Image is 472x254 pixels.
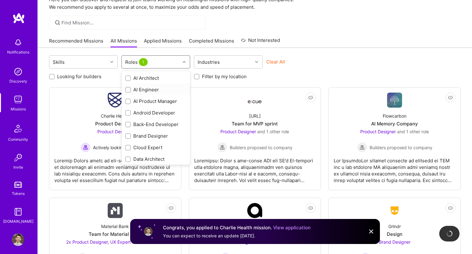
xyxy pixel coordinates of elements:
[163,224,311,231] div: Congrats, you applied to Charlie Health mission.
[12,206,24,218] img: guide book
[255,60,258,63] i: icon Chevron
[387,93,402,108] img: Company Logo
[101,113,129,119] div: Charlie Health
[220,129,256,134] span: Product Designer
[125,109,186,116] div: Android Developer
[101,223,129,230] div: Material Bank
[3,218,33,225] div: [DOMAIN_NAME]
[12,36,24,49] img: bell
[108,203,123,218] img: Company Logo
[139,58,148,66] span: 1
[111,38,137,48] a: All Missions
[257,129,289,134] span: and 1 other role
[196,58,221,67] div: Industries
[11,106,26,112] div: Missions
[189,38,234,48] a: Completed Missions
[163,233,311,239] div: You can expect to receive an update [DATE].
[125,156,186,162] div: Data Architect
[125,86,186,93] div: AI Engineer
[169,206,174,211] i: icon EyeClosed
[12,13,25,24] img: logo
[144,38,182,48] a: Applied Missions
[334,93,455,185] a: Company LogoFlowcarbonAI Memory CompanyProduct Designer and 1 other roleBuilders proposed to comp...
[448,95,453,100] i: icon EyeClosed
[143,226,153,236] img: User profile
[445,229,454,238] img: loading
[54,93,176,185] a: Company LogoCharlie HealthProduct DesignerProduct Designer Actively looking for buildersActively ...
[266,58,285,65] button: Clear All
[247,94,262,106] img: Company Logo
[108,93,123,108] img: Company Logo
[95,120,135,127] div: Product Designer
[12,190,25,197] div: Tokens
[370,144,432,151] span: Builders proposed to company
[8,136,28,143] div: Community
[11,121,26,136] img: Community
[308,206,313,211] i: icon EyeClosed
[249,113,261,119] div: [URL]
[125,75,186,81] div: AI Architect
[217,142,227,152] img: Builders proposed to company
[308,95,313,100] i: icon EyeClosed
[388,223,401,230] div: Grindr
[230,144,293,151] span: Builders proposed to company
[202,73,247,80] label: Filter by my location
[357,142,367,152] img: Builders proposed to company
[7,49,29,55] div: Notifications
[14,182,22,188] img: tokens
[194,152,316,184] div: Loremipsu: Dolor s ame-conse ADI eli SE’d EI-tempori utla etdolore magna, aliquaenimadm ven quisn...
[232,120,278,127] div: Team for MVP sprint
[9,78,27,84] div: Discovery
[448,206,453,211] i: icon EyeClosed
[97,129,133,134] span: Product Designer
[51,58,66,67] div: Skills
[93,144,150,151] span: Actively looking for builders
[12,151,24,164] img: Invite
[125,98,186,104] div: AI Product Manager
[110,60,113,63] i: icon Chevron
[13,164,23,170] div: Invite
[124,58,150,67] div: Roles
[334,152,455,184] div: Lor IpsumdoLor sitamet consecte ad elitsedd ei TEM inc u lab etdolore MA aliquaenim admi veniamq ...
[57,73,101,80] label: Looking for builders
[61,19,200,26] input: Find Mission...
[183,60,186,63] i: icon Chevron
[125,121,186,128] div: Back-End Developer
[194,93,316,185] a: Company Logo[URL]Team for MVP sprintProduct Designer and 1 other roleBuilders proposed to company...
[371,120,418,127] div: AI Memory Company
[360,129,396,134] span: Product Designer
[54,152,176,184] div: Loremip Dolors ametc ad eli-se-doe Tempori Utlabore et doloremagn ali enimadm veniamqui nostrudex...
[383,113,406,119] div: Flowcarbon
[54,19,61,26] i: icon SearchGrey
[81,142,91,152] img: Actively looking for builders
[397,129,429,134] span: and 1 other role
[247,203,262,218] img: Company Logo
[12,233,24,246] img: User Avatar
[367,228,375,235] img: Close
[125,133,186,139] div: Brand Designer
[12,65,24,78] img: discovery
[49,38,103,48] a: Recommended Missions
[273,225,311,231] a: View application
[12,93,24,106] img: teamwork
[241,37,280,48] a: Not Interested
[10,233,26,246] a: User Avatar
[125,144,186,151] div: Cloud Expert
[387,205,402,216] img: Company Logo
